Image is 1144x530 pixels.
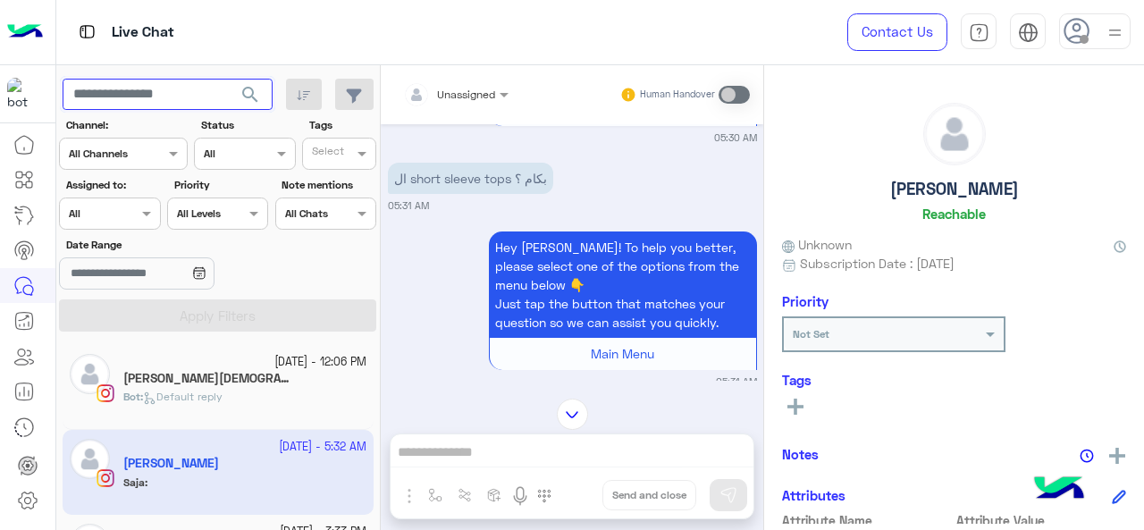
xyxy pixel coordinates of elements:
[716,374,757,389] small: 05:31 AM
[123,371,293,386] h5: saja Mohamed
[847,13,947,51] a: Contact Us
[309,143,344,164] div: Select
[66,177,158,193] label: Assigned to:
[97,384,114,402] img: Instagram
[640,88,715,102] small: Human Handover
[782,372,1126,388] h6: Tags
[782,446,819,462] h6: Notes
[956,511,1127,530] span: Attribute Value
[66,117,186,133] label: Channel:
[890,179,1019,199] h5: [PERSON_NAME]
[602,480,696,510] button: Send and close
[7,13,43,51] img: Logo
[1018,22,1039,43] img: tab
[591,346,654,361] span: Main Menu
[59,299,376,332] button: Apply Filters
[274,354,366,371] small: [DATE] - 12:06 PM
[782,511,953,530] span: Attribute Name
[924,104,985,164] img: defaultAdmin.png
[800,254,955,273] span: Subscription Date : [DATE]
[240,84,261,105] span: search
[388,198,429,213] small: 05:31 AM
[1104,21,1126,44] img: profile
[1109,448,1125,464] img: add
[76,21,98,43] img: tab
[557,399,588,430] img: scroll
[309,117,374,133] label: Tags
[969,22,989,43] img: tab
[229,79,273,117] button: search
[123,390,140,403] span: Bot
[782,235,852,254] span: Unknown
[70,354,110,394] img: defaultAdmin.png
[123,390,143,403] b: :
[793,327,829,341] b: Not Set
[782,487,845,503] h6: Attributes
[66,237,266,253] label: Date Range
[1080,449,1094,463] img: notes
[961,13,997,51] a: tab
[7,78,39,110] img: 317874714732967
[922,206,986,222] h6: Reachable
[143,390,223,403] span: Default reply
[174,177,266,193] label: Priority
[782,293,829,309] h6: Priority
[1028,458,1090,521] img: hulul-logo.png
[201,117,293,133] label: Status
[282,177,374,193] label: Note mentions
[714,130,757,145] small: 05:30 AM
[437,88,495,101] span: Unassigned
[388,163,553,194] p: 11/9/2025, 5:31 AM
[112,21,174,45] p: Live Chat
[489,231,757,338] p: 11/9/2025, 5:31 AM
